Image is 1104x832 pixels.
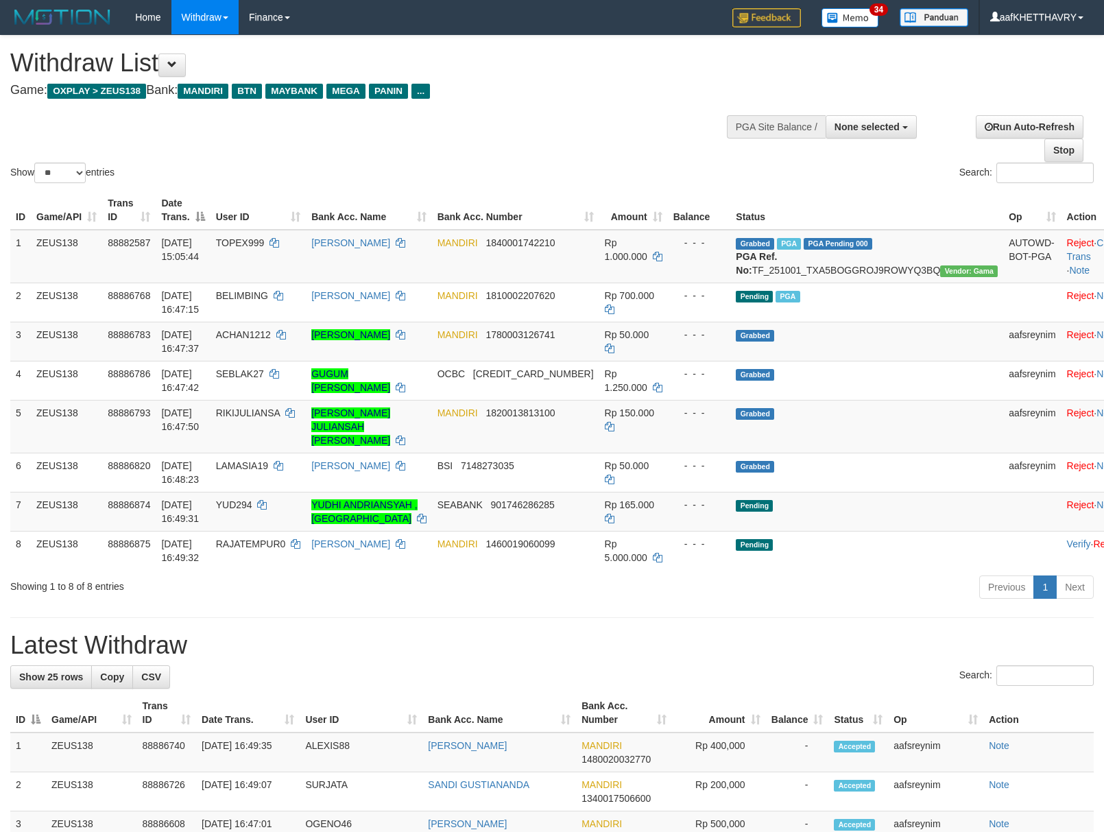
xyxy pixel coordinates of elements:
td: 1 [10,230,31,283]
td: aafsreynim [1003,400,1061,453]
td: 6 [10,453,31,492]
th: Action [983,693,1094,733]
a: Reject [1067,237,1094,248]
a: [PERSON_NAME] [311,460,390,471]
td: 1 [10,733,46,772]
img: Feedback.jpg [732,8,801,27]
td: AUTOWD-BOT-PGA [1003,230,1061,283]
span: 88886793 [108,407,150,418]
td: ZEUS138 [31,492,102,531]
th: Op: activate to sort column ascending [1003,191,1061,230]
span: 88886874 [108,499,150,510]
span: Marked by aafnoeunsreypich [777,238,801,250]
a: [PERSON_NAME] [311,329,390,340]
span: CSV [141,671,161,682]
td: 2 [10,772,46,811]
span: [DATE] 16:47:42 [161,368,199,393]
span: [DATE] 15:05:44 [161,237,199,262]
th: User ID: activate to sort column ascending [211,191,306,230]
td: 88886740 [137,733,197,772]
span: RAJATEMPUR0 [216,538,286,549]
span: MAYBANK [265,84,323,99]
th: Bank Acc. Number: activate to sort column ascending [576,693,672,733]
span: Rp 50.000 [605,329,649,340]
span: MANDIRI [437,290,478,301]
span: Copy [100,671,124,682]
span: ACHAN1212 [216,329,271,340]
span: ... [411,84,430,99]
span: 88886786 [108,368,150,379]
td: 88886726 [137,772,197,811]
span: 88886783 [108,329,150,340]
label: Search: [959,163,1094,183]
td: 7 [10,492,31,531]
td: Rp 200,000 [672,772,766,811]
a: Note [989,818,1009,829]
span: LAMASIA19 [216,460,268,471]
a: [PERSON_NAME] [311,290,390,301]
td: 8 [10,531,31,570]
span: Rp 150.000 [605,407,654,418]
span: Rp 1.000.000 [605,237,647,262]
td: Rp 400,000 [672,733,766,772]
a: Stop [1044,139,1083,162]
span: Accepted [834,780,875,792]
a: Show 25 rows [10,665,92,689]
span: Grabbed [736,408,774,420]
a: Run Auto-Refresh [976,115,1083,139]
span: 88886768 [108,290,150,301]
td: ZEUS138 [46,733,137,772]
td: aafsreynim [1003,453,1061,492]
input: Search: [996,163,1094,183]
span: 34 [869,3,888,16]
span: Show 25 rows [19,671,83,682]
span: Accepted [834,819,875,831]
span: Marked by aafsolysreylen [776,291,800,302]
span: RIKIJULIANSA [216,407,280,418]
th: Status [730,191,1003,230]
a: [PERSON_NAME] [311,237,390,248]
a: YUDHI ANDRIANSYAH , [GEOGRAPHIC_DATA] [311,499,418,524]
td: aafsreynim [888,772,983,811]
span: Copy 1810002207620 to clipboard [485,290,555,301]
td: aafsreynim [888,733,983,772]
td: - [766,733,829,772]
span: Rp 1.250.000 [605,368,647,393]
span: MANDIRI [437,237,478,248]
span: Grabbed [736,369,774,381]
span: OCBC [437,368,465,379]
button: None selected [826,115,917,139]
span: [DATE] 16:47:50 [161,407,199,432]
img: panduan.png [900,8,968,27]
a: Copy [91,665,133,689]
th: Bank Acc. Name: activate to sort column ascending [422,693,576,733]
b: PGA Ref. No: [736,251,777,276]
th: User ID: activate to sort column ascending [300,693,422,733]
span: Rp 700.000 [605,290,654,301]
span: Rp 50.000 [605,460,649,471]
span: Pending [736,500,773,512]
div: - - - [673,498,725,512]
td: [DATE] 16:49:07 [196,772,300,811]
th: Amount: activate to sort column ascending [599,191,668,230]
td: ALEXIS88 [300,733,422,772]
span: Grabbed [736,330,774,342]
span: OXPLAY > ZEUS138 [47,84,146,99]
span: [DATE] 16:47:37 [161,329,199,354]
a: 1 [1033,575,1057,599]
span: PANIN [369,84,408,99]
td: ZEUS138 [31,230,102,283]
span: Copy 7148273035 to clipboard [461,460,514,471]
span: Vendor URL: https://trx31.1velocity.biz [940,265,998,277]
td: TF_251001_TXA5BOGGROJ9ROWYQ3BQ [730,230,1003,283]
span: MEGA [326,84,365,99]
td: ZEUS138 [31,361,102,400]
div: - - - [673,459,725,473]
a: GUGUM [PERSON_NAME] [311,368,390,393]
th: Trans ID: activate to sort column ascending [102,191,156,230]
a: Next [1056,575,1094,599]
span: Copy 1780003126741 to clipboard [485,329,555,340]
span: BTN [232,84,262,99]
td: - [766,772,829,811]
a: CSV [132,665,170,689]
